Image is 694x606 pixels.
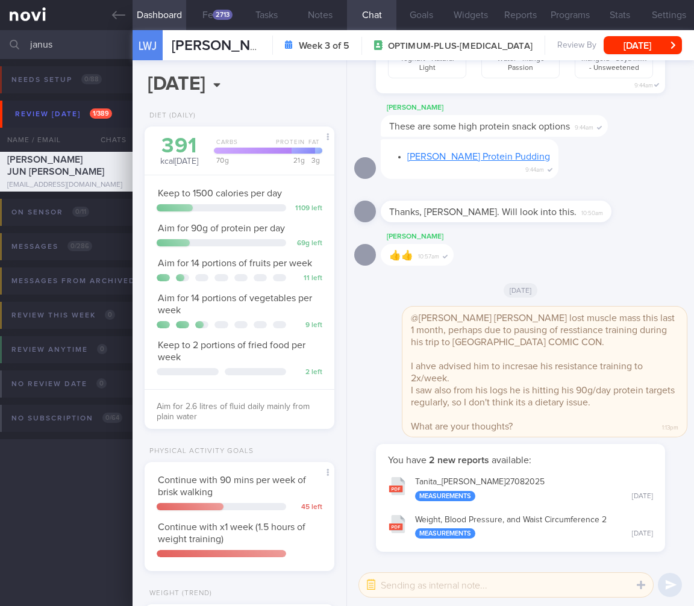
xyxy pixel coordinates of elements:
div: [PERSON_NAME] [381,101,644,115]
span: 1:13pm [662,420,678,432]
div: Diet (Daily) [145,111,196,120]
div: [EMAIL_ADDRESS][DOMAIN_NAME] [7,181,125,190]
span: 0 [96,378,107,389]
span: I ahve advised him to incresae his resistance training to 2x/week. [411,361,643,383]
div: No subscription [8,410,125,426]
div: Carbs [210,139,275,154]
span: 9:44am [525,163,544,174]
div: 2 left [292,368,322,377]
span: Thanks, [PERSON_NAME]. Will look into this. [389,207,577,217]
span: Continue with x1 week (1.5 hours of weight training) [158,522,305,544]
button: [DATE] [604,36,682,54]
div: Messages [8,239,95,255]
span: Aim for 14 portions of fruits per week [158,258,312,268]
div: [DATE] [632,529,653,539]
span: 0 / 11 [72,207,89,217]
span: Keep to 2 portions of fried food per week [158,340,305,362]
div: 3 g [307,157,322,164]
strong: 2 new reports [427,455,492,465]
span: Aim for 90g of protein per day [158,223,285,233]
div: Review [DATE] [12,106,115,122]
div: Physical Activity Goals [145,447,254,456]
p: You have available: [388,454,653,466]
span: [DATE] [504,283,538,298]
div: 9 left [292,321,322,330]
span: Aim for 2.6 litres of fluid daily mainly from plain water [157,402,310,422]
span: @[PERSON_NAME] [PERSON_NAME] lost muscle mass this last 1 month, perhaps due to pausing of ressti... [411,313,675,347]
span: [PERSON_NAME] JUN [PERSON_NAME] [172,39,431,53]
button: Tanita_[PERSON_NAME]27082025 Measurements [DATE] [382,469,659,507]
span: 9:44am [634,78,653,90]
div: Tanita_ [PERSON_NAME] 27082025 [415,477,653,501]
span: These are some high protein snack options [389,122,570,131]
div: Messages from Archived [8,273,163,289]
div: Review anytime [8,342,110,358]
span: 0 / 88 [81,74,102,84]
div: 69 g left [292,239,322,248]
div: Needs setup [8,72,105,88]
div: 391 [157,136,202,157]
div: LWJ [130,23,166,69]
span: 👍👍 [389,251,413,260]
strong: Week 3 of 5 [299,40,349,52]
div: Fat [302,139,322,154]
span: Review By [557,40,596,51]
div: Protein [271,139,306,154]
div: 2713 [213,10,233,20]
div: 45 left [292,503,322,512]
span: 10:57am [418,249,439,261]
span: What are your thoughts? [411,422,513,431]
span: I saw also from his logs he is hitting his 90g/day protein targets regularly, so I don't think it... [411,386,675,407]
div: 1109 left [292,204,322,213]
div: 21 g [284,157,310,164]
div: Weight, Blood Pressure, and Waist Circumference 2 [415,515,653,539]
span: Continue with 90 mins per week of brisk walking [158,475,306,497]
div: Review this week [8,307,118,323]
span: 0 / 286 [67,241,92,251]
div: No review date [8,376,110,392]
span: 0 [97,344,107,354]
a: [PERSON_NAME] Protein Pudding [407,152,550,161]
span: Aim for 14 portions of vegetables per week [158,293,312,315]
span: Keep to 1500 calories per day [158,189,282,198]
div: Chats [84,128,133,152]
span: 1 / 389 [90,108,112,119]
button: Weight, Blood Pressure, and Waist Circumference 2 Measurements [DATE] [382,507,659,545]
span: OPTIMUM-PLUS-[MEDICAL_DATA] [388,40,533,52]
div: kcal [DATE] [157,136,202,167]
div: Measurements [415,491,475,501]
div: Measurements [415,528,475,539]
span: 0 / 64 [102,413,122,423]
div: On sensor [8,204,92,220]
span: [PERSON_NAME] JUN [PERSON_NAME] [7,155,104,176]
div: [PERSON_NAME] [381,230,490,244]
div: 11 left [292,274,322,283]
span: 10:50am [581,206,603,217]
span: 0 [105,310,115,320]
div: 70 g [210,157,288,164]
span: 9:44am [575,120,593,132]
div: [DATE] [632,492,653,501]
div: Weight (Trend) [145,589,212,598]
